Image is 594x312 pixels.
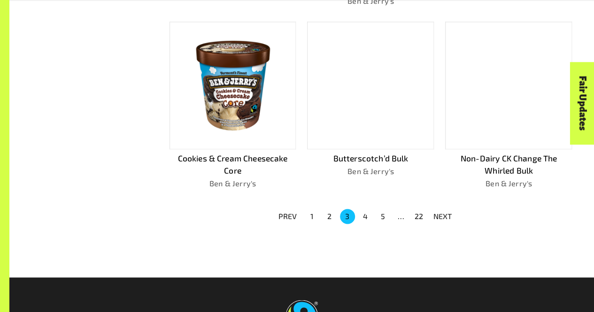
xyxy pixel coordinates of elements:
[307,22,434,190] a: Butterscotch’d BulkBen & Jerry's
[445,178,572,189] p: Ben & Jerry's
[428,208,458,225] button: NEXT
[273,208,303,225] button: PREV
[170,22,296,190] a: Cookies & Cream Cheesecake CoreBen & Jerry's
[358,209,373,224] button: Go to page 4
[170,178,296,189] p: Ben & Jerry's
[393,211,409,222] div: …
[445,152,572,177] p: Non-Dairy CK Change The Whirled Bulk
[170,152,296,177] p: Cookies & Cream Cheesecake Core
[376,209,391,224] button: Go to page 5
[307,152,434,165] p: Butterscotch’d Bulk
[411,209,426,224] button: Go to page 22
[445,22,572,190] a: Non-Dairy CK Change The Whirled BulkBen & Jerry's
[340,209,355,224] button: page 3
[273,208,458,225] nav: pagination navigation
[304,209,319,224] button: Go to page 1
[433,211,452,222] p: NEXT
[322,209,337,224] button: Go to page 2
[278,211,297,222] p: PREV
[307,166,434,177] p: Ben & Jerry's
